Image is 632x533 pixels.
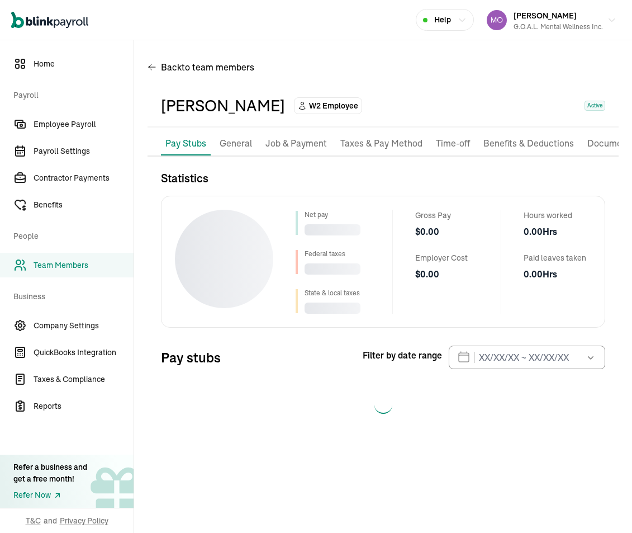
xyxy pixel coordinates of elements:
span: W2 Employee [309,100,358,111]
span: Company Settings [34,320,134,332]
p: Pay Stubs [165,136,206,150]
span: Privacy Policy [60,515,108,526]
span: Employee Payroll [34,119,134,130]
nav: Global [11,4,88,36]
span: 0.00 Hrs [524,268,586,281]
span: Back [161,60,254,74]
span: Active [585,101,605,111]
div: [PERSON_NAME] [161,94,285,117]
a: Refer Now [13,489,87,501]
div: Net pay [305,210,360,220]
span: Contractor Payments [34,172,134,184]
span: Team Members [34,260,134,271]
p: General [220,136,252,151]
div: Federal taxes [305,249,360,259]
span: Benefits [34,199,134,211]
h3: Statistics [161,170,605,187]
p: Taxes & Pay Method [340,136,422,151]
span: QuickBooks Integration [34,347,134,359]
iframe: Chat Widget [440,412,632,533]
div: Refer a business and get a free month! [13,461,87,485]
span: to team members [182,60,254,74]
div: State & local taxes [305,288,360,298]
p: Job & Payment [265,136,327,151]
span: [PERSON_NAME] [514,11,577,21]
span: Help [434,14,451,26]
p: Time-off [436,136,470,151]
button: Help [416,9,474,31]
p: Benefits & Deductions [483,136,574,151]
input: XX/XX/XX ~ XX/XX/XX [449,346,605,369]
button: Backto team members [148,54,254,81]
h3: Pay stubs [161,348,221,366]
span: Filter by date range [363,348,442,362]
span: People [13,219,127,251]
button: [PERSON_NAME]G.O.A.L. Mental Wellness Inc. [482,6,621,34]
span: Taxes & Compliance [34,374,134,385]
span: Paid leaves taken [524,252,586,263]
span: $ 0.00 [415,268,468,281]
span: Payroll Settings [34,145,134,157]
span: Business [13,280,127,311]
span: T&C [26,515,41,526]
span: Employer Cost [415,252,468,263]
span: Gross Pay [415,210,468,221]
span: Payroll [13,78,127,110]
span: 0.00 Hrs [524,225,586,239]
span: $ 0.00 [415,225,468,239]
span: Reports [34,400,134,412]
span: Hours worked [524,210,586,221]
div: G.O.A.L. Mental Wellness Inc. [514,22,603,32]
span: Home [34,58,134,70]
